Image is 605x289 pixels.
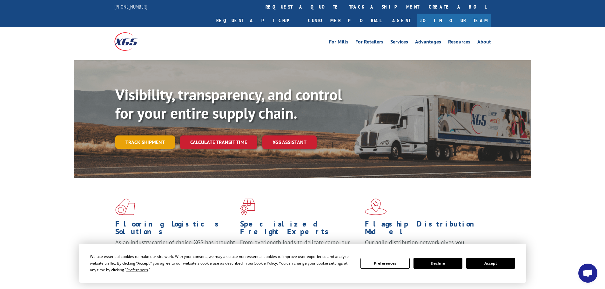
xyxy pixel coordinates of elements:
span: Cookie Policy [254,260,277,266]
a: About [477,39,491,46]
img: xgs-icon-flagship-distribution-model-red [365,199,387,215]
a: Customer Portal [303,14,386,27]
button: Preferences [360,258,409,269]
a: Track shipment [115,135,175,149]
h1: Specialized Freight Experts [240,220,360,239]
a: [PHONE_NUMBER] [114,3,147,10]
a: Agent [386,14,417,27]
div: We use essential cookies to make our site work. With your consent, we may also use non-essential ... [90,253,353,273]
a: Calculate transit time [180,135,257,149]
b: Visibility, transparency, and control for your entire supply chain. [115,85,342,123]
a: Services [390,39,408,46]
button: Decline [413,258,462,269]
img: xgs-icon-focused-on-flooring-red [240,199,255,215]
a: For Mills [329,39,348,46]
span: Our agile distribution network gives you nationwide inventory management on demand. [365,239,482,253]
h1: Flooring Logistics Solutions [115,220,235,239]
h1: Flagship Distribution Model [365,220,485,239]
div: Open chat [578,264,597,283]
p: From overlength loads to delicate cargo, our experienced staff knows the best way to move your fr... [240,239,360,267]
a: For Retailers [355,39,383,46]
img: xgs-icon-total-supply-chain-intelligence-red [115,199,135,215]
a: Join Our Team [417,14,491,27]
a: Advantages [415,39,441,46]
a: Resources [448,39,470,46]
button: Accept [466,258,515,269]
a: Request a pickup [212,14,303,27]
div: Cookie Consent Prompt [79,244,526,283]
a: XGS ASSISTANT [262,135,317,149]
span: As an industry carrier of choice, XGS has brought innovation and dedication to flooring logistics... [115,239,235,261]
span: Preferences [126,267,148,273]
